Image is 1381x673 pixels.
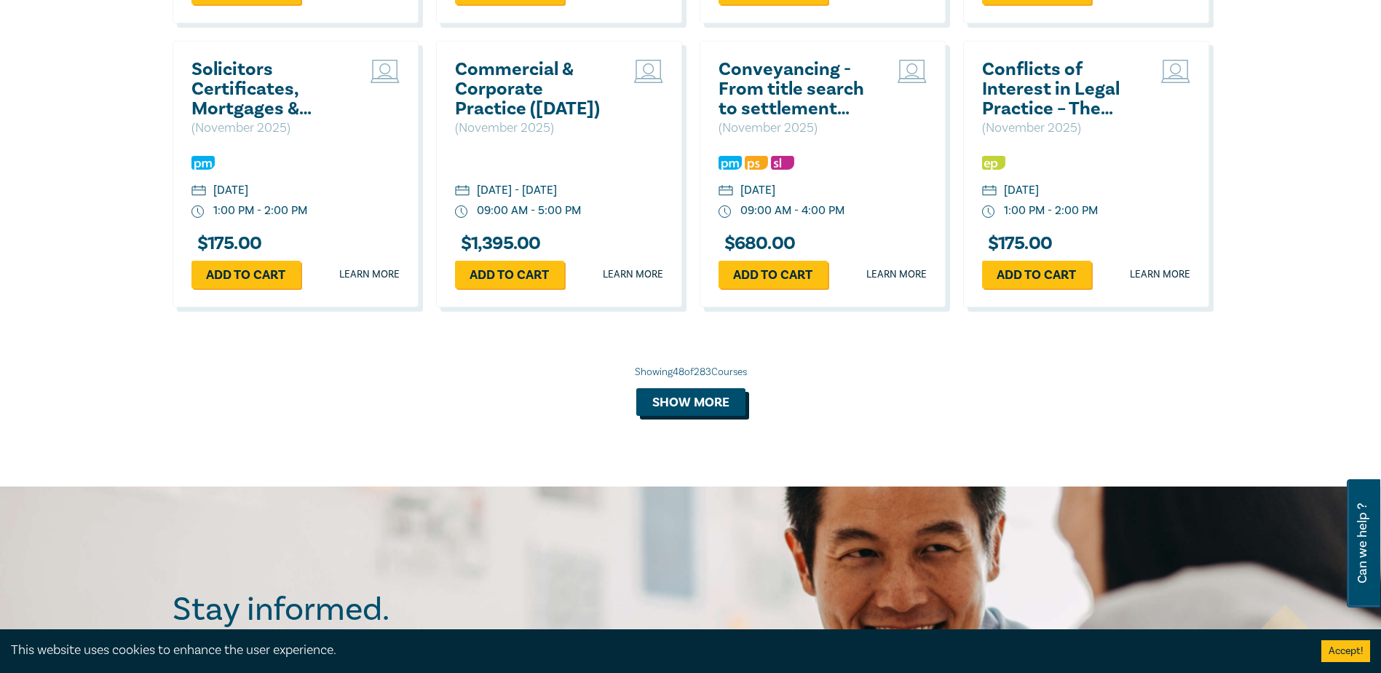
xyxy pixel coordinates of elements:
[719,185,733,198] img: calendar
[982,119,1139,138] p: ( November 2025 )
[603,267,663,282] a: Learn more
[191,261,301,288] a: Add to cart
[719,234,796,253] h3: $ 680.00
[745,156,768,170] img: Professional Skills
[1321,640,1370,662] button: Accept cookies
[1356,488,1369,599] span: Can we help ?
[455,185,470,198] img: calendar
[719,60,875,119] a: Conveyancing - From title search to settlement ([DATE])
[477,182,557,199] div: [DATE] - [DATE]
[898,60,927,83] img: Live Stream
[213,202,307,219] div: 1:00 PM - 2:00 PM
[1004,202,1098,219] div: 1:00 PM - 2:00 PM
[455,60,612,119] a: Commercial & Corporate Practice ([DATE])
[455,234,541,253] h3: $ 1,395.00
[982,205,995,219] img: watch
[455,205,468,219] img: watch
[455,261,564,288] a: Add to cart
[191,60,348,119] a: Solicitors Certificates, Mortgages & Guarantees – Risky Business
[719,119,875,138] p: ( November 2025 )
[173,365,1209,379] div: Showing 48 of 283 Courses
[636,388,745,416] button: Show more
[634,60,663,83] img: Live Stream
[339,267,400,282] a: Learn more
[213,182,248,199] div: [DATE]
[191,205,205,219] img: watch
[191,156,215,170] img: Practice Management & Business Skills
[740,202,844,219] div: 09:00 AM - 4:00 PM
[191,234,262,253] h3: $ 175.00
[191,185,206,198] img: calendar
[771,156,794,170] img: Substantive Law
[173,591,516,629] h2: Stay informed.
[719,261,828,288] a: Add to cart
[740,182,775,199] div: [DATE]
[371,60,400,83] img: Live Stream
[1161,60,1190,83] img: Live Stream
[719,156,742,170] img: Practice Management & Business Skills
[191,119,348,138] p: ( November 2025 )
[866,267,927,282] a: Learn more
[982,234,1053,253] h3: $ 175.00
[982,60,1139,119] a: Conflicts of Interest in Legal Practice – The General Store Dilemma
[477,202,581,219] div: 09:00 AM - 5:00 PM
[719,205,732,219] img: watch
[1004,182,1039,199] div: [DATE]
[982,156,1005,170] img: Ethics & Professional Responsibility
[1130,267,1190,282] a: Learn more
[982,185,997,198] img: calendar
[11,641,1299,660] div: This website uses cookies to enhance the user experience.
[982,261,1091,288] a: Add to cart
[455,119,612,138] p: ( November 2025 )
